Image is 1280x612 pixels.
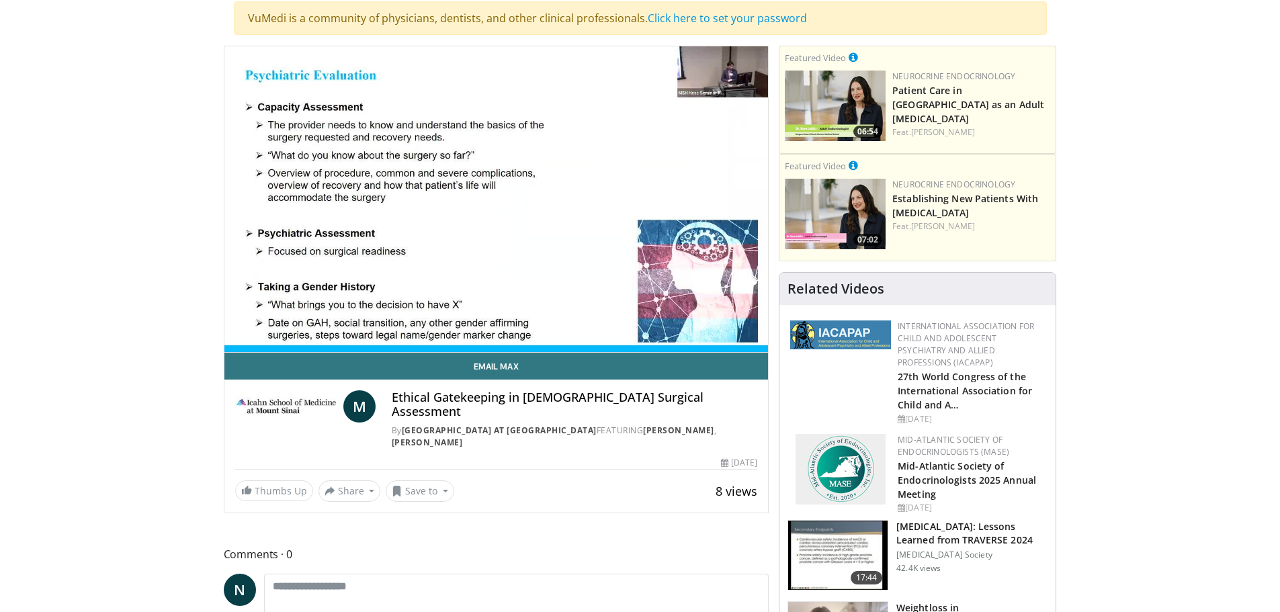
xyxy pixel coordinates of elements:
[392,425,757,449] div: By FEATURING ,
[343,390,376,423] a: M
[787,281,884,297] h4: Related Videos
[721,457,757,469] div: [DATE]
[648,11,807,26] a: Click here to set your password
[853,126,882,138] span: 06:54
[386,480,454,502] button: Save to
[851,571,883,584] span: 17:44
[785,52,846,64] small: Featured Video
[911,126,975,138] a: [PERSON_NAME]
[785,179,886,249] a: 07:02
[318,480,381,502] button: Share
[224,545,769,563] span: Comments 0
[785,71,886,141] a: 06:54
[402,425,597,436] a: [GEOGRAPHIC_DATA] at [GEOGRAPHIC_DATA]
[796,434,886,505] img: f382488c-070d-4809-84b7-f09b370f5972.png.150x105_q85_autocrop_double_scale_upscale_version-0.2.png
[892,220,1050,232] div: Feat.
[898,320,1034,368] a: International Association for Child and Adolescent Psychiatry and Allied Professions (IACAPAP)
[785,71,886,141] img: 69d9a9c3-9e0d-45c7-989e-b720a70fb3d0.png.150x105_q85_crop-smart_upscale.png
[224,353,769,380] a: Email Max
[898,370,1032,411] a: 27th World Congress of the International Association for Child and A…
[853,234,882,246] span: 07:02
[787,520,1048,591] a: 17:44 [MEDICAL_DATA]: Lessons Learned from TRAVERSE 2024 [MEDICAL_DATA] Society 42.4K views
[898,434,1009,457] a: Mid-Atlantic Society of Endocrinologists (MASE)
[896,520,1048,547] h3: [MEDICAL_DATA]: Lessons Learned from TRAVERSE 2024
[785,179,886,249] img: b0cdb0e9-6bfb-4b5f-9fe7-66f39af3f054.png.150x105_q85_crop-smart_upscale.png
[235,390,338,423] img: Icahn School of Medicine at Mount Sinai
[234,1,1047,35] div: VuMedi is a community of physicians, dentists, and other clinical professionals.
[896,550,1048,560] p: [MEDICAL_DATA] Society
[785,160,846,172] small: Featured Video
[224,574,256,606] a: N
[898,502,1045,514] div: [DATE]
[392,390,757,419] h4: Ethical Gatekeeping in [DEMOGRAPHIC_DATA] Surgical Assessment
[224,46,769,353] video-js: Video Player
[892,71,1015,82] a: Neurocrine Endocrinology
[898,413,1045,425] div: [DATE]
[911,220,975,232] a: [PERSON_NAME]
[892,84,1044,125] a: Patient Care in [GEOGRAPHIC_DATA] as an Adult [MEDICAL_DATA]
[235,480,313,501] a: Thumbs Up
[892,126,1050,138] div: Feat.
[896,563,941,574] p: 42.4K views
[643,425,714,436] a: [PERSON_NAME]
[892,179,1015,190] a: Neurocrine Endocrinology
[392,437,463,448] a: [PERSON_NAME]
[716,483,757,499] span: 8 views
[788,521,888,591] img: 1317c62a-2f0d-4360-bee0-b1bff80fed3c.150x105_q85_crop-smart_upscale.jpg
[892,192,1038,219] a: Establishing New Patients With [MEDICAL_DATA]
[898,460,1036,500] a: Mid-Atlantic Society of Endocrinologists 2025 Annual Meeting
[790,320,891,349] img: 2a9917ce-aac2-4f82-acde-720e532d7410.png.150x105_q85_autocrop_double_scale_upscale_version-0.2.png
